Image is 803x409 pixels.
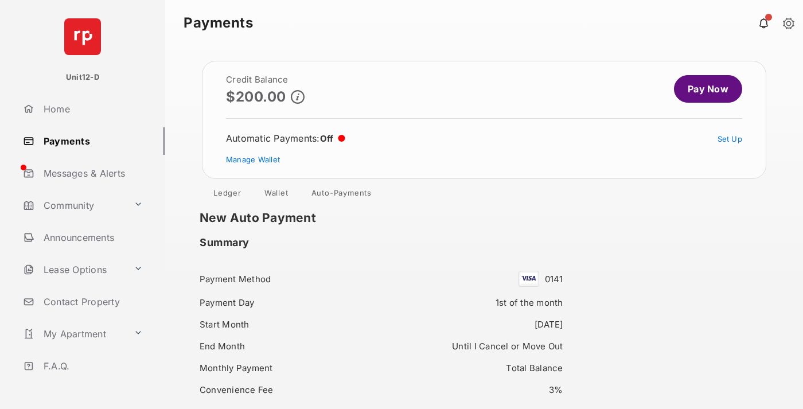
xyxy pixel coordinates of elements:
[204,188,251,202] a: Ledger
[718,134,743,143] a: Set Up
[18,192,129,219] a: Community
[302,188,381,202] a: Auto-Payments
[200,360,374,376] div: Monthly Payment
[200,338,374,354] div: End Month
[18,352,165,380] a: F.A.Q.
[226,133,345,144] div: Automatic Payments :
[184,16,253,30] strong: Payments
[388,382,563,398] div: 3%
[226,155,280,164] a: Manage Wallet
[200,295,374,310] div: Payment Day
[452,341,563,352] span: Until I Cancel or Move Out
[66,72,99,83] p: Unit12-D
[320,133,334,144] span: Off
[200,317,374,332] div: Start Month
[200,236,250,249] h2: Summary
[545,274,563,285] span: 0141
[64,18,101,55] img: svg+xml;base64,PHN2ZyB4bWxucz0iaHR0cDovL3d3dy53My5vcmcvMjAwMC9zdmciIHdpZHRoPSI2NCIgaGVpZ2h0PSI2NC...
[255,188,298,202] a: Wallet
[18,224,165,251] a: Announcements
[18,95,165,123] a: Home
[18,159,165,187] a: Messages & Alerts
[200,271,374,287] div: Payment Method
[226,75,305,84] h2: Credit Balance
[496,297,563,308] span: 1st of the month
[200,211,580,225] h1: New Auto Payment
[200,382,374,398] div: Convenience Fee
[535,319,563,330] span: [DATE]
[506,363,563,373] span: Total Balance
[18,256,129,283] a: Lease Options
[18,320,129,348] a: My Apartment
[226,89,286,104] p: $200.00
[18,288,165,315] a: Contact Property
[18,127,165,155] a: Payments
